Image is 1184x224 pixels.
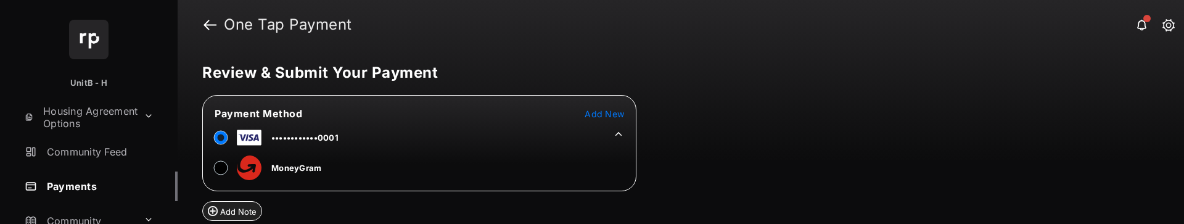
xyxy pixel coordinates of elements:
[69,20,109,59] img: svg+xml;base64,PHN2ZyB4bWxucz0iaHR0cDovL3d3dy53My5vcmcvMjAwMC9zdmciIHdpZHRoPSI2NCIgaGVpZ2h0PSI2NC...
[585,107,624,120] button: Add New
[20,137,178,167] a: Community Feed
[271,133,339,143] span: ••••••••••••0001
[20,102,139,132] a: Housing Agreement Options
[202,65,1149,80] h5: Review & Submit Your Payment
[202,201,262,221] button: Add Note
[70,77,107,89] p: UnitB - H
[215,107,302,120] span: Payment Method
[585,109,624,119] span: Add New
[271,163,321,173] span: MoneyGram
[20,172,178,201] a: Payments
[224,17,352,32] strong: One Tap Payment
